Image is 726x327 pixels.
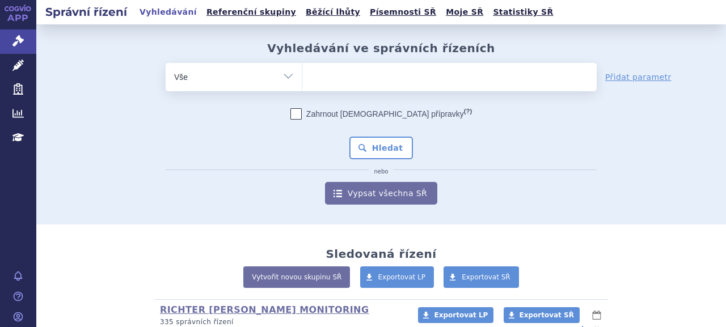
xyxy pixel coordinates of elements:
[489,5,556,20] a: Statistiky SŘ
[290,108,472,120] label: Zahrnout [DEMOGRAPHIC_DATA] přípravky
[504,307,580,323] a: Exportovat SŘ
[462,273,510,281] span: Exportovat SŘ
[378,273,426,281] span: Exportovat LP
[267,41,495,55] h2: Vyhledávání ve správních řízeních
[591,308,602,322] button: lhůty
[302,5,364,20] a: Běžící lhůty
[349,137,413,159] button: Hledat
[605,71,672,83] a: Přidat parametr
[136,5,200,20] a: Vyhledávání
[243,266,350,288] a: Vytvořit novou skupinu SŘ
[360,266,434,288] a: Exportovat LP
[442,5,487,20] a: Moje SŘ
[160,304,369,315] a: RICHTER [PERSON_NAME] MONITORING
[520,311,574,319] span: Exportovat SŘ
[36,4,136,20] h2: Správní řízení
[434,311,488,319] span: Exportovat LP
[203,5,299,20] a: Referenční skupiny
[444,266,519,288] a: Exportovat SŘ
[326,247,436,261] h2: Sledovaná řízení
[464,108,472,115] abbr: (?)
[160,317,403,327] p: 335 správních řízení
[325,182,437,205] a: Vypsat všechna SŘ
[366,5,440,20] a: Písemnosti SŘ
[369,168,394,175] i: nebo
[418,307,493,323] a: Exportovat LP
